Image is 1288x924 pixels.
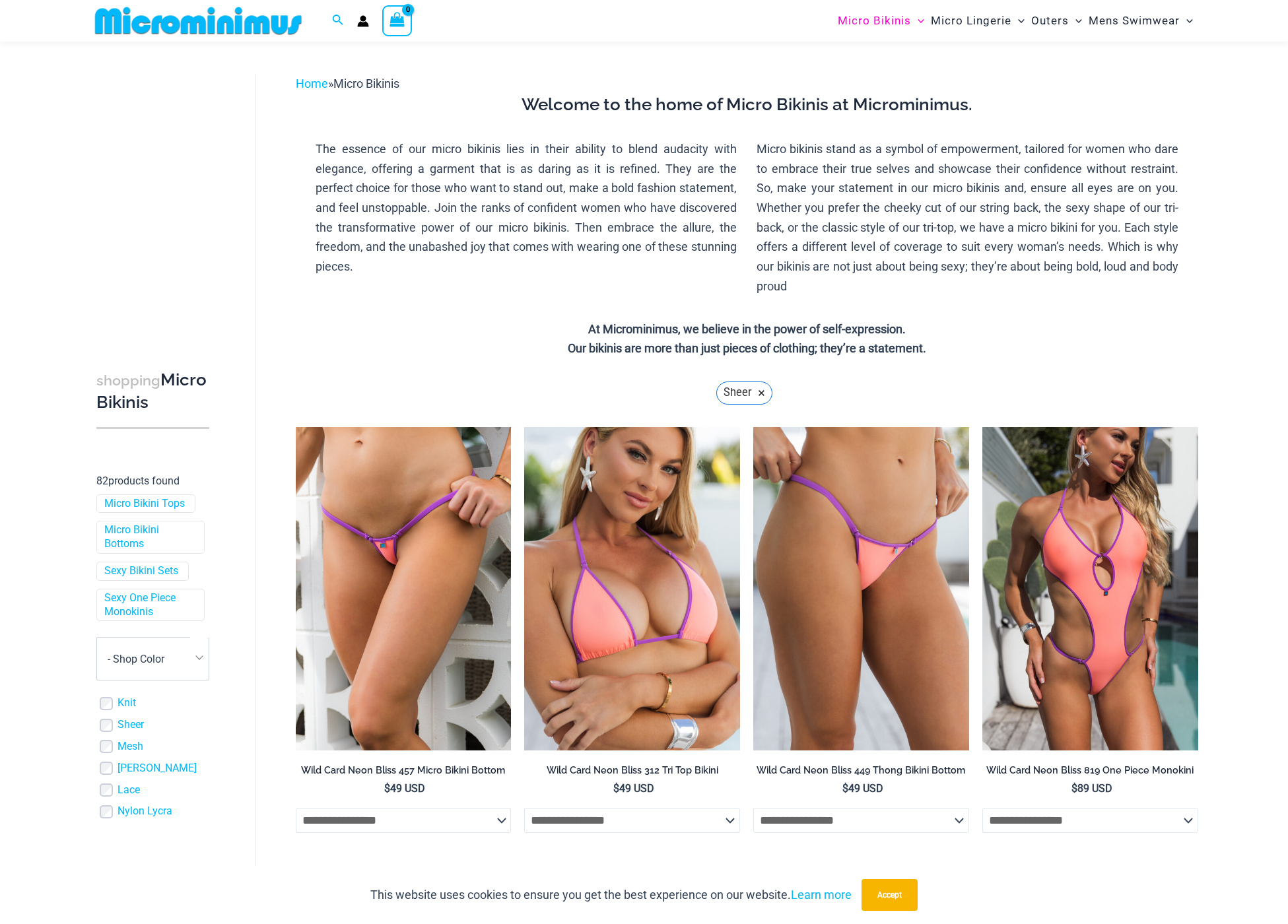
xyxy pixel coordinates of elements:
[118,783,140,797] a: Lace
[296,427,512,750] img: Wild Card Neon Bliss 312 Top 457 Micro 04
[296,764,512,777] h2: Wild Card Neon Bliss 457 Micro Bikini Bottom
[832,2,1199,40] nav: Site Navigation
[753,764,969,777] h2: Wild Card Neon Bliss 449 Thong Bikini Bottom
[931,4,1011,38] span: Micro Lingerie
[96,471,209,492] p: products found
[118,805,172,818] a: Nylon Lycra
[928,4,1028,38] a: Micro LingerieMenu ToggleMenu Toggle
[104,564,178,578] a: Sexy Bikini Sets
[1180,4,1193,38] span: Menu Toggle
[524,427,740,750] img: Wild Card Neon Bliss 312 Top 03
[753,427,969,750] img: Wild Card Neon Bliss 449 Thong 01
[118,762,197,775] a: [PERSON_NAME]
[316,139,737,277] p: The essence of our micro bikinis lies in their ability to blend audacity with elegance, offering ...
[1085,4,1196,38] a: Mens SwimwearMenu ToggleMenu Toggle
[842,782,883,795] bdi: 49 USD
[982,427,1198,750] a: Wild Card Neon Bliss 819 One Piece 04Wild Card Neon Bliss 819 One Piece 05Wild Card Neon Bliss 81...
[306,94,1188,116] h3: Welcome to the home of Micro Bikinis at Microminimus.
[96,369,209,414] h3: Micro Bikinis
[90,6,307,36] img: MM SHOP LOGO FLAT
[296,77,328,90] a: Home
[1069,4,1082,38] span: Menu Toggle
[834,4,928,38] a: Micro BikinisMenu ToggleMenu Toggle
[296,764,512,781] a: Wild Card Neon Bliss 457 Micro Bikini Bottom
[791,888,852,902] a: Learn more
[842,782,848,795] span: $
[613,782,654,795] bdi: 49 USD
[357,15,369,27] a: Account icon link
[753,427,969,750] a: Wild Card Neon Bliss 449 Thong 01Wild Card Neon Bliss 449 Thong 02Wild Card Neon Bliss 449 Thong 02
[982,764,1198,781] a: Wild Card Neon Bliss 819 One Piece Monokini
[108,653,164,665] span: - Shop Color
[588,322,906,336] strong: At Microminimus, we believe in the power of self-expression.
[1071,782,1077,795] span: $
[118,718,144,732] a: Sheer
[838,4,911,38] span: Micro Bikinis
[104,497,185,511] a: Micro Bikini Tops
[911,4,924,38] span: Menu Toggle
[333,77,399,90] span: Micro Bikinis
[104,523,194,551] a: Micro Bikini Bottoms
[758,387,765,398] span: ×
[96,637,209,680] span: - Shop Color
[382,5,413,36] a: View Shopping Cart, empty
[118,696,136,710] a: Knit
[613,782,619,795] span: $
[332,13,344,29] a: Search icon link
[524,427,740,750] a: Wild Card Neon Bliss 312 Top 03Wild Card Neon Bliss 312 Top 457 Micro 02Wild Card Neon Bliss 312 ...
[1028,4,1085,38] a: OutersMenu ToggleMenu Toggle
[370,885,852,905] p: This website uses cookies to ensure you get the best experience on our website.
[757,139,1178,296] p: Micro bikinis stand as a symbol of empowerment, tailored for women who dare to embrace their true...
[104,591,194,619] a: Sexy One Piece Monokinis
[753,764,969,781] a: Wild Card Neon Bliss 449 Thong Bikini Bottom
[1031,4,1069,38] span: Outers
[724,383,752,403] span: Sheer
[1071,782,1112,795] bdi: 89 USD
[384,782,425,795] bdi: 49 USD
[1089,4,1180,38] span: Mens Swimwear
[862,879,918,911] button: Accept
[96,475,108,487] span: 82
[524,764,740,781] a: Wild Card Neon Bliss 312 Tri Top Bikini
[97,638,209,680] span: - Shop Color
[96,372,160,389] span: shopping
[118,740,143,754] a: Mesh
[296,77,399,90] span: »
[1011,4,1025,38] span: Menu Toggle
[524,764,740,777] h2: Wild Card Neon Bliss 312 Tri Top Bikini
[568,341,926,355] strong: Our bikinis are more than just pieces of clothing; they’re a statement.
[716,381,772,405] a: Sheer ×
[982,427,1198,750] img: Wild Card Neon Bliss 819 One Piece 04
[96,63,215,327] iframe: TrustedSite Certified
[982,764,1198,777] h2: Wild Card Neon Bliss 819 One Piece Monokini
[384,782,390,795] span: $
[296,427,512,750] a: Wild Card Neon Bliss 312 Top 457 Micro 04Wild Card Neon Bliss 312 Top 457 Micro 05Wild Card Neon ...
